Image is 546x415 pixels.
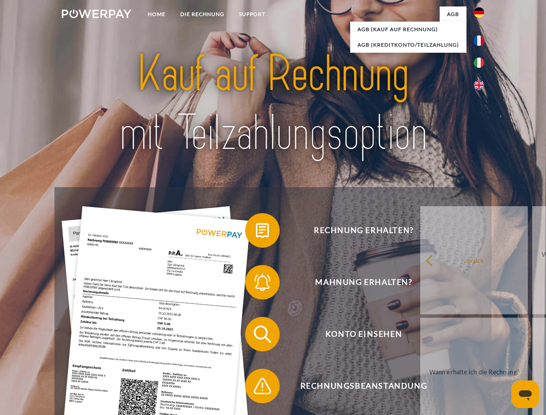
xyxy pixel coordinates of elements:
[258,213,469,248] span: Rechnung erhalten?
[62,10,131,18] img: logo-powerpay-white.svg
[258,265,469,300] span: Mahnung erhalten?
[425,254,523,266] div: zurück
[252,271,273,293] img: qb_bell.svg
[232,6,273,22] a: SUPPORT
[252,375,273,397] img: qb_warning.svg
[258,369,469,403] span: Rechnungsbeanstandung
[245,213,470,248] button: Rechnung erhalten?
[83,41,463,166] img: title-powerpay_de.svg
[440,6,466,22] a: agb
[474,7,484,18] img: de
[245,369,470,403] button: Rechnungsbeanstandung
[245,265,470,300] button: Mahnung erhalten?
[511,380,539,408] iframe: Schaltfläche zum Öffnen des Messaging-Fensters
[258,317,469,351] span: Konto einsehen
[140,6,173,22] a: Home
[474,57,484,68] img: it
[350,37,466,53] a: AGB (Kreditkonto/Teilzahlung)
[425,366,523,377] div: Wann erhalte ich die Rechnung?
[173,6,232,22] a: DIE RECHNUNG
[252,323,273,345] img: qb_search.svg
[252,220,273,241] img: qb_bill.svg
[474,35,484,46] img: fr
[350,22,466,37] a: AGB (Kauf auf Rechnung)
[474,80,484,90] img: en
[245,317,470,351] button: Konto einsehen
